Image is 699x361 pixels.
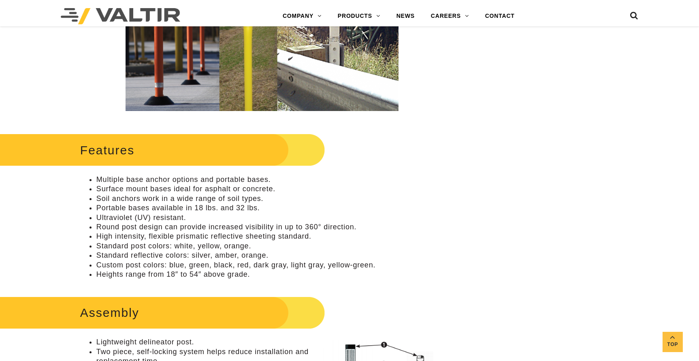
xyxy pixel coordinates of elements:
[96,261,444,270] li: Custom post colors: blue, green, black, red, dark gray, light gray, yellow-green.
[663,332,683,352] a: Top
[477,8,523,24] a: CONTACT
[663,340,683,349] span: Top
[96,338,444,347] li: Lightweight delineator post.
[423,8,477,24] a: CAREERS
[96,270,444,279] li: Heights range from 18″ to 54″ above grade.
[96,241,444,251] li: Standard post colors: white, yellow, orange.
[275,8,330,24] a: COMPANY
[61,8,180,24] img: Valtir
[96,213,444,222] li: Ultraviolet (UV) resistant.
[330,8,388,24] a: PRODUCTS
[96,222,444,232] li: Round post design can provide increased visibility in up to 360° direction.
[96,184,444,194] li: Surface mount bases ideal for asphalt or concrete.
[388,8,423,24] a: NEWS
[96,232,444,241] li: High intensity, flexible prismatic reflective sheeting standard.
[96,175,444,184] li: Multiple base anchor options and portable bases.
[96,251,444,260] li: Standard reflective colors: silver, amber, orange.
[96,194,444,203] li: Soil anchors work in a wide range of soil types.
[96,203,444,213] li: Portable bases available in 18 lbs. and 32 lbs.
